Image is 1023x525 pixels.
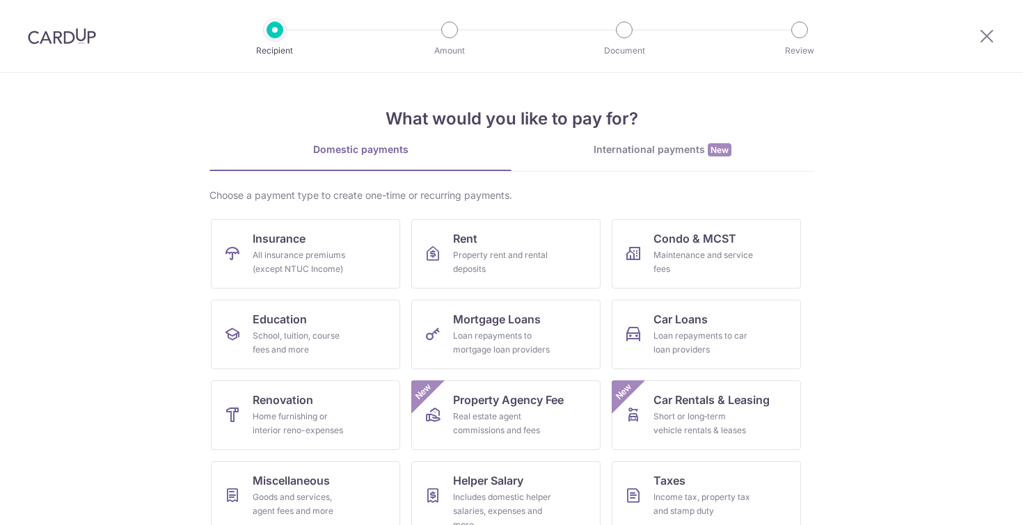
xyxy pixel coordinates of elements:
a: Property Agency FeeReal estate agent commissions and feesNew [411,380,601,450]
h4: What would you like to pay for? [209,106,814,131]
div: International payments [511,143,814,157]
span: Property Agency Fee [453,391,564,408]
a: Condo & MCSTMaintenance and service fees [612,219,801,289]
p: Amount [398,44,501,58]
div: Choose a payment type to create one-time or recurring payments. [209,188,814,202]
p: Review [748,44,851,58]
span: Car Rentals & Leasing [653,391,770,408]
a: Car Rentals & LeasingShort or long‑term vehicle rentals & leasesNew [612,380,801,450]
div: Maintenance and service fees [653,248,754,276]
a: EducationSchool, tuition, course fees and more [211,300,400,369]
div: Home furnishing or interior reno-expenses [253,410,353,437]
div: Domestic payments [209,143,511,156]
div: All insurance premiums (except NTUC Income) [253,248,353,276]
span: Helper Salary [453,472,523,489]
a: InsuranceAll insurance premiums (except NTUC Income) [211,219,400,289]
div: Loan repayments to mortgage loan providers [453,329,553,357]
span: Insurance [253,230,306,247]
span: Education [253,311,307,328]
span: New [612,380,635,403]
a: Mortgage LoansLoan repayments to mortgage loan providers [411,300,601,369]
div: School, tuition, course fees and more [253,329,353,357]
div: Income tax, property tax and stamp duty [653,490,754,518]
div: Goods and services, agent fees and more [253,490,353,518]
span: Taxes [653,472,685,489]
span: Rent [453,230,477,247]
div: Real estate agent commissions and fees [453,410,553,437]
a: Car LoansLoan repayments to car loan providers [612,300,801,369]
a: RenovationHome furnishing or interior reno-expenses [211,380,400,450]
p: Document [573,44,676,58]
span: Car Loans [653,311,708,328]
div: Loan repayments to car loan providers [653,329,754,357]
span: Miscellaneous [253,472,330,489]
span: New [412,380,435,403]
span: Mortgage Loans [453,311,541,328]
span: Condo & MCST [653,230,736,247]
p: Recipient [223,44,326,58]
span: New [708,143,731,156]
div: Short or long‑term vehicle rentals & leases [653,410,754,437]
img: CardUp [28,28,96,45]
span: Renovation [253,391,313,408]
a: RentProperty rent and rental deposits [411,219,601,289]
div: Property rent and rental deposits [453,248,553,276]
